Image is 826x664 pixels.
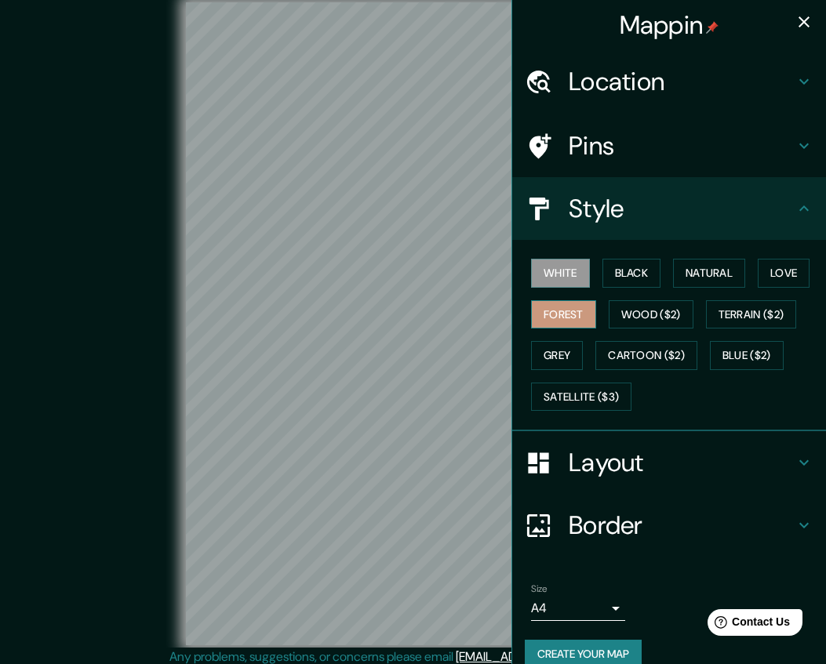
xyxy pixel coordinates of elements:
[569,130,795,161] h4: Pins
[706,21,719,34] img: pin-icon.png
[758,259,810,288] button: Love
[686,603,809,647] iframe: Help widget launcher
[512,50,826,113] div: Location
[569,510,795,541] h4: Border
[595,341,697,370] button: Cartoon ($2)
[512,177,826,240] div: Style
[609,300,693,329] button: Wood ($2)
[531,341,583,370] button: Grey
[531,582,548,596] label: Size
[512,431,826,494] div: Layout
[531,300,596,329] button: Forest
[531,383,631,412] button: Satellite ($3)
[706,300,797,329] button: Terrain ($2)
[569,447,795,478] h4: Layout
[512,114,826,177] div: Pins
[620,9,719,41] h4: Mappin
[512,494,826,557] div: Border
[531,259,590,288] button: White
[569,193,795,224] h4: Style
[710,341,784,370] button: Blue ($2)
[602,259,661,288] button: Black
[673,259,745,288] button: Natural
[569,66,795,97] h4: Location
[186,2,641,645] canvas: Map
[531,596,625,621] div: A4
